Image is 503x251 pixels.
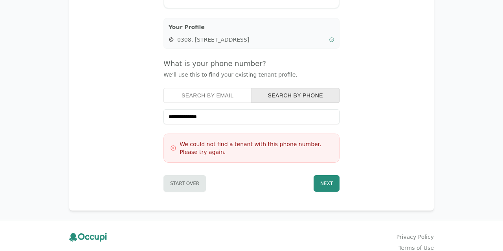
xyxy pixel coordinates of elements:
button: Next [314,175,340,192]
h4: What is your phone number? [163,58,340,69]
a: Privacy Policy [397,233,434,241]
div: Search type [163,88,340,103]
p: We'll use this to find your existing tenant profile. [163,71,340,79]
button: search by email [163,88,252,103]
h3: Your Profile [169,23,334,31]
button: Start Over [163,175,206,192]
button: search by phone [251,88,340,103]
h3: We could not find a tenant with this phone number. Please try again. [180,140,333,156]
span: 0308, [STREET_ADDRESS] [177,36,326,44]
